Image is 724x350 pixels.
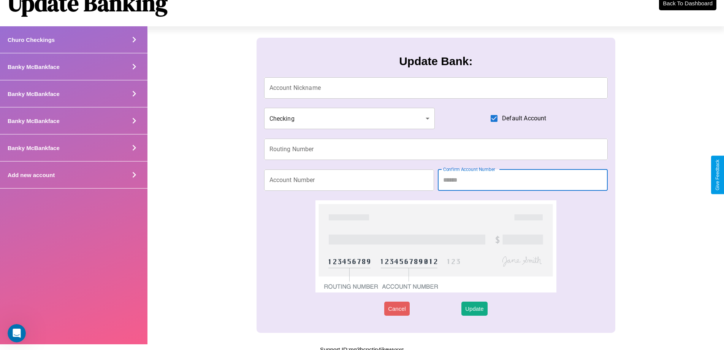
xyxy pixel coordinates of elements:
[502,114,546,123] span: Default Account
[8,64,60,70] h4: Banky McBankface
[8,118,60,124] h4: Banky McBankface
[264,108,435,129] div: Checking
[8,172,55,178] h4: Add new account
[461,302,487,316] button: Update
[384,302,410,316] button: Cancel
[8,145,60,151] h4: Banky McBankface
[8,37,55,43] h4: Churo Checkings
[8,91,60,97] h4: Banky McBankface
[715,160,720,190] div: Give Feedback
[443,166,495,173] label: Confirm Account Number
[315,200,556,292] img: check
[8,324,26,342] iframe: Intercom live chat
[399,55,472,68] h3: Update Bank:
